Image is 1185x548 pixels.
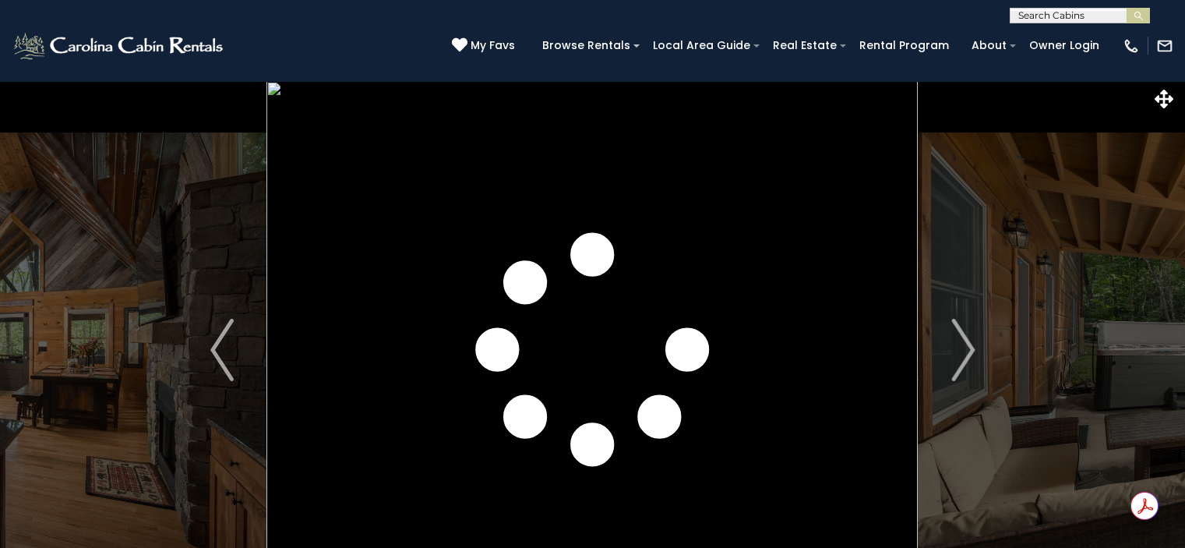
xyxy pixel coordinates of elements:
img: White-1-2.png [12,30,227,62]
a: About [964,34,1014,58]
a: Local Area Guide [645,34,758,58]
img: phone-regular-white.png [1123,37,1140,55]
img: mail-regular-white.png [1156,37,1173,55]
a: Browse Rentals [534,34,638,58]
a: My Favs [452,37,519,55]
a: Rental Program [852,34,957,58]
span: My Favs [471,37,515,54]
img: arrow [951,319,975,381]
img: arrow [210,319,234,381]
a: Owner Login [1021,34,1107,58]
a: Real Estate [765,34,845,58]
